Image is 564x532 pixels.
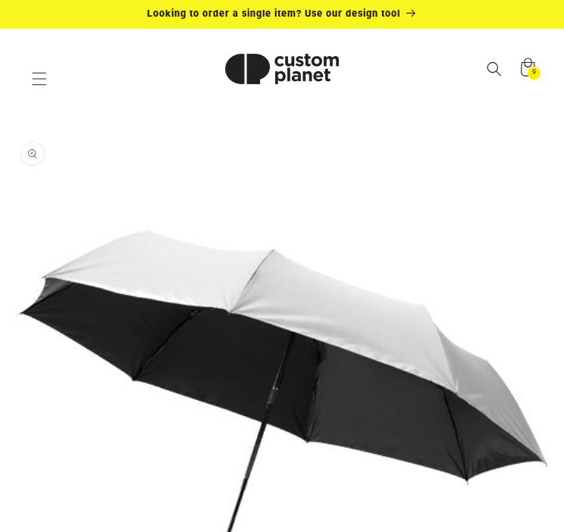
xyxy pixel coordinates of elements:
[201,29,364,108] a: Custom Planet
[206,35,358,103] img: Custom Planet
[532,67,537,80] span: 9
[23,62,56,95] summary: Menu
[478,52,511,86] summary: Search
[147,8,400,19] span: Looking to order a single item? Use our design tool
